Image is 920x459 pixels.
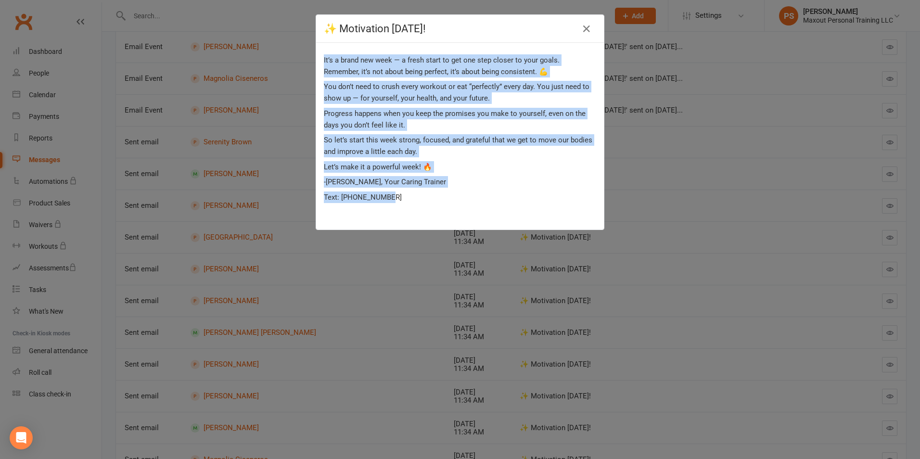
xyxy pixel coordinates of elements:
[324,191,596,203] p: Text: [PHONE_NUMBER]
[324,54,596,77] p: It’s a brand new week — a fresh start to get one step closer to your goals. Remember, it’s not ab...
[324,134,596,157] p: So let’s start this week strong, focused, and grateful that we get to move our bodies and improve...
[324,23,582,35] div: ✨ Motivation [DATE]!
[10,426,33,449] div: Open Intercom Messenger
[324,161,596,173] p: Let’s make it a powerful week! 🔥
[324,176,596,188] p: -[PERSON_NAME], Your Caring Trainer
[579,21,594,37] button: Close
[324,108,596,131] p: Progress happens when you keep the promises you make to yourself, even on the days you don’t feel...
[324,81,596,104] p: You don’t need to crush every workout or eat “perfectly” every day. You just need to show up — fo...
